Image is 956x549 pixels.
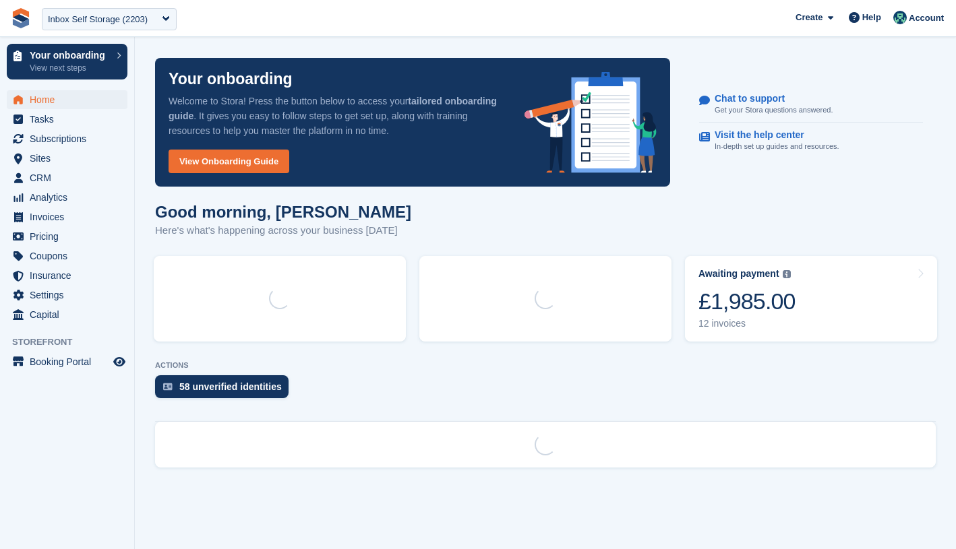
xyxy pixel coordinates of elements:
a: Awaiting payment £1,985.00 12 invoices [685,256,937,342]
a: menu [7,90,127,109]
a: menu [7,207,127,226]
p: In-depth set up guides and resources. [715,141,839,152]
div: 58 unverified identities [179,381,282,392]
span: Account [909,11,944,25]
img: verify_identity-adf6edd0f0f0b5bbfe63781bf79b02c33cf7c696d77639b501bdc392416b5a36.svg [163,383,173,391]
a: Your onboarding View next steps [7,44,127,79]
span: Storefront [12,335,134,349]
a: menu [7,110,127,129]
a: menu [7,129,127,148]
h1: Good morning, [PERSON_NAME] [155,203,411,221]
a: menu [7,305,127,324]
a: menu [7,227,127,246]
p: View next steps [30,62,110,74]
p: Chat to support [715,93,822,104]
a: menu [7,149,127,168]
span: Tasks [30,110,111,129]
img: Jennifer Ofodile [893,11,907,24]
a: menu [7,168,127,187]
a: menu [7,247,127,265]
span: Analytics [30,188,111,207]
div: Awaiting payment [698,268,779,280]
span: Booking Portal [30,352,111,371]
span: Help [862,11,881,24]
span: Coupons [30,247,111,265]
span: Invoices [30,207,111,226]
p: Welcome to Stora! Press the button below to access your . It gives you easy to follow steps to ge... [169,94,503,138]
a: menu [7,286,127,304]
img: icon-info-grey-7440780725fd019a000dd9b08b2336e03edf1995a4989e88bcd33f0948082b44.svg [783,270,791,278]
span: Settings [30,286,111,304]
a: Visit the help center In-depth set up guides and resources. [699,123,923,159]
span: Home [30,90,111,109]
div: 12 invoices [698,318,796,329]
p: Here's what's happening across your business [DATE] [155,223,411,238]
a: menu [7,266,127,285]
span: Pricing [30,227,111,246]
span: CRM [30,168,111,187]
p: Your onboarding [169,71,293,87]
p: ACTIONS [155,361,936,370]
span: Capital [30,305,111,324]
p: Visit the help center [715,129,829,141]
a: View Onboarding Guide [169,150,289,173]
a: 58 unverified identities [155,375,295,405]
a: menu [7,352,127,371]
img: stora-icon-8386f47178a22dfd0bd8f6a31ec36ba5ce8667c1dd55bd0f319d3a0aa187defe.svg [11,8,31,28]
img: onboarding-info-6c161a55d2c0e0a8cae90662b2fe09162a5109e8cc188191df67fb4f79e88e88.svg [525,72,657,173]
span: Create [796,11,823,24]
div: Inbox Self Storage (2203) [48,13,148,26]
span: Subscriptions [30,129,111,148]
a: Chat to support Get your Stora questions answered. [699,86,923,123]
a: menu [7,188,127,207]
p: Your onboarding [30,51,110,60]
a: Preview store [111,354,127,370]
span: Sites [30,149,111,168]
div: £1,985.00 [698,288,796,315]
span: Insurance [30,266,111,285]
p: Get your Stora questions answered. [715,104,833,116]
